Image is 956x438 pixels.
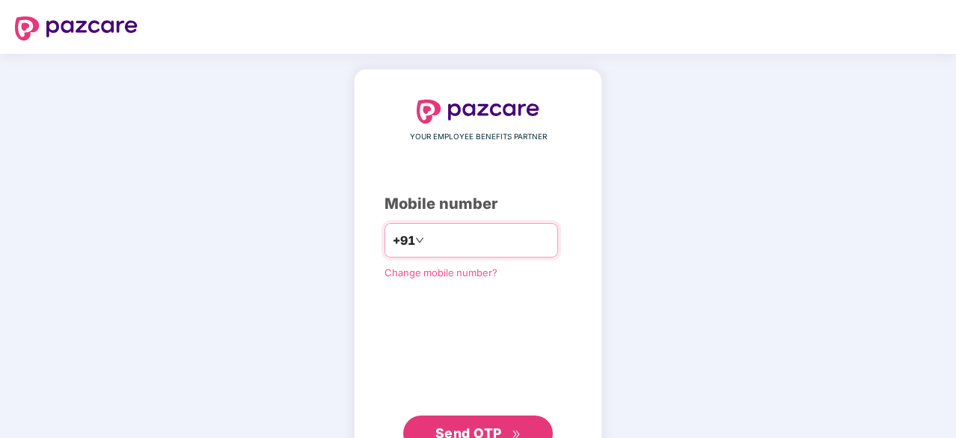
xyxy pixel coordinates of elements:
div: Mobile number [384,192,572,216]
img: logo [15,16,138,40]
span: +91 [393,231,415,250]
span: down [415,236,424,245]
img: logo [417,100,539,124]
a: Change mobile number? [384,267,497,279]
span: YOUR EMPLOYEE BENEFITS PARTNER [410,131,547,143]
